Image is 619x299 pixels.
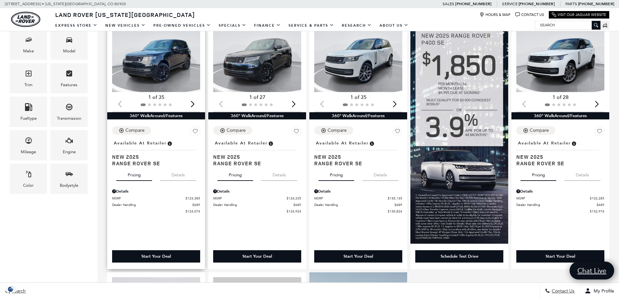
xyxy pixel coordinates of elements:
div: Features [61,81,77,88]
a: Dealer Handling $689 [213,202,301,207]
span: $130,824 [388,209,402,214]
div: Fueltype [20,115,37,122]
img: 2025 LAND ROVER Range Rover SE 1 [314,25,403,92]
span: New 2025 [314,154,397,160]
span: Transmission [65,102,73,115]
div: Start Your Deal [314,250,402,263]
span: Trim [25,68,32,81]
div: MakeMake [10,29,47,60]
div: FeaturesFeatures [50,63,88,93]
div: Engine [63,148,76,156]
button: Compare Vehicle [213,126,252,135]
div: 1 of 27 [213,94,301,101]
span: Land Rover [US_STATE][GEOGRAPHIC_DATA] [55,11,195,19]
a: Available at RetailerNew 2025Range Rover SE [213,139,301,167]
span: $689 [293,202,301,207]
span: Color [25,169,32,182]
span: Vehicle is in stock and ready for immediate delivery. Due to demand, availability is subject to c... [369,140,375,147]
nav: Main Navigation [51,20,412,31]
a: $130,824 [314,209,402,214]
img: 2025 LAND ROVER Range Rover SE 1 [516,25,605,92]
a: MSRP $130,135 [314,196,402,201]
button: Compare Vehicle [516,126,555,135]
div: Next slide [289,97,298,111]
a: Research [338,20,376,31]
div: 360° WalkAround/Features [309,112,407,119]
span: $124,924 [287,209,301,214]
span: Model [65,34,73,48]
div: Trim [24,81,32,88]
span: Available at Retailer [215,140,268,147]
span: MSRP [516,196,590,201]
div: 1 / 2 [516,25,605,92]
button: details tab [160,167,196,181]
span: Vehicle is in stock and ready for immediate delivery. Due to demand, availability is subject to c... [167,140,173,147]
span: $132,285 [590,196,604,201]
div: 360° WalkAround/Features [107,112,205,119]
div: Next slide [188,97,197,111]
div: Next slide [390,97,399,111]
span: Dealer Handling [314,202,394,207]
span: Range Rover SE [213,160,296,167]
span: $124,074 [186,209,200,214]
a: Visit Our Jaguar Website [552,12,606,17]
div: Compare [530,128,549,133]
button: Compare Vehicle [314,126,353,135]
a: $124,924 [213,209,301,214]
a: [PHONE_NUMBER] [519,1,555,7]
div: 1 / 2 [213,25,302,92]
div: Make [23,48,34,55]
button: Save Vehicle [291,126,301,139]
div: 1 of 35 [314,94,402,101]
button: details tab [261,167,297,181]
a: Finance [250,20,285,31]
span: Make [25,34,32,48]
div: Pricing Details - Range Rover SE [213,188,301,194]
div: Transmission [57,115,81,122]
div: BodystyleBodystyle [50,164,88,194]
div: Model [63,48,75,55]
div: Start Your Deal [546,253,575,259]
a: Contact Us [515,12,544,17]
div: ColorColor [10,164,47,194]
img: Opt-Out Icon [3,286,18,292]
span: Dealer Handling [112,202,192,207]
section: Click to Open Cookie Consent Modal [3,286,18,292]
span: Mileage [25,135,32,148]
span: Chat Live [574,266,610,275]
div: Schedule Test Drive [441,253,478,259]
span: Range Rover SE [314,160,397,167]
span: New 2025 [516,154,600,160]
a: [PHONE_NUMBER] [455,1,491,7]
button: pricing tab [217,167,253,181]
button: Compare Vehicle [112,126,151,135]
a: Available at RetailerNew 2025Range Rover SE [516,139,604,167]
a: Dealer Handling $689 [112,202,200,207]
a: Available at RetailerNew 2025Range Rover SE [112,139,200,167]
button: Save Vehicle [190,126,200,139]
button: pricing tab [318,167,354,181]
a: EXPRESS STORE [51,20,101,31]
span: MSRP [213,196,287,201]
div: 1 of 35 [112,94,200,101]
span: Available at Retailer [518,140,571,147]
a: Pre-Owned Vehicles [149,20,215,31]
div: Start Your Deal [343,253,373,259]
div: TrimTrim [10,63,47,93]
div: TransmissionTransmission [50,97,88,127]
div: Start Your Deal [213,250,301,263]
span: $689 [394,202,402,207]
button: pricing tab [521,167,556,181]
button: details tab [564,167,600,181]
div: Color [23,182,34,189]
a: Chat Live [570,262,614,279]
a: MSRP $132,285 [516,196,604,201]
button: Open user profile menu [580,283,619,299]
input: Search [535,21,600,29]
span: $123,385 [186,196,200,201]
span: Engine [65,135,73,148]
span: $689 [597,202,604,207]
span: Features [65,68,73,81]
span: Available at Retailer [114,140,167,147]
span: MSRP [112,196,186,201]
